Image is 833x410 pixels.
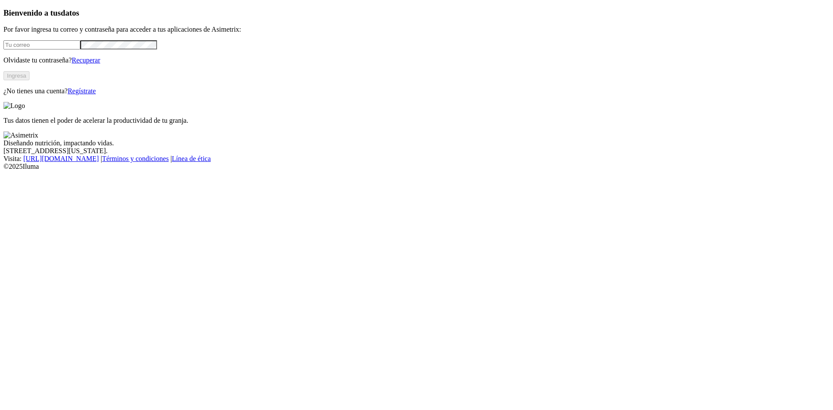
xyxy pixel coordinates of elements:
[3,102,25,110] img: Logo
[3,131,38,139] img: Asimetrix
[72,56,100,64] a: Recuperar
[3,139,830,147] div: Diseñando nutrición, impactando vidas.
[3,8,830,18] h3: Bienvenido a tus
[3,163,830,171] div: © 2025 Iluma
[3,26,830,33] p: Por favor ingresa tu correo y contraseña para acceder a tus aplicaciones de Asimetrix:
[61,8,79,17] span: datos
[23,155,99,162] a: [URL][DOMAIN_NAME]
[172,155,211,162] a: Línea de ética
[68,87,96,95] a: Regístrate
[3,117,830,125] p: Tus datos tienen el poder de acelerar la productividad de tu granja.
[3,87,830,95] p: ¿No tienes una cuenta?
[102,155,169,162] a: Términos y condiciones
[3,155,830,163] div: Visita : | |
[3,71,30,80] button: Ingresa
[3,40,80,49] input: Tu correo
[3,56,830,64] p: Olvidaste tu contraseña?
[3,147,830,155] div: [STREET_ADDRESS][US_STATE].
